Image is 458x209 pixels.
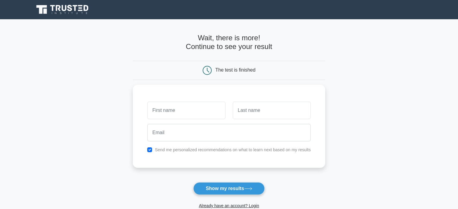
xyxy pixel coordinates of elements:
a: Already have an account? Login [199,203,259,208]
input: Email [147,124,311,141]
button: Show my results [193,182,264,195]
h4: Wait, there is more! Continue to see your result [133,34,325,51]
div: The test is finished [215,67,255,72]
label: Send me personalized recommendations on what to learn next based on my results [155,147,311,152]
input: Last name [233,102,311,119]
input: First name [147,102,225,119]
